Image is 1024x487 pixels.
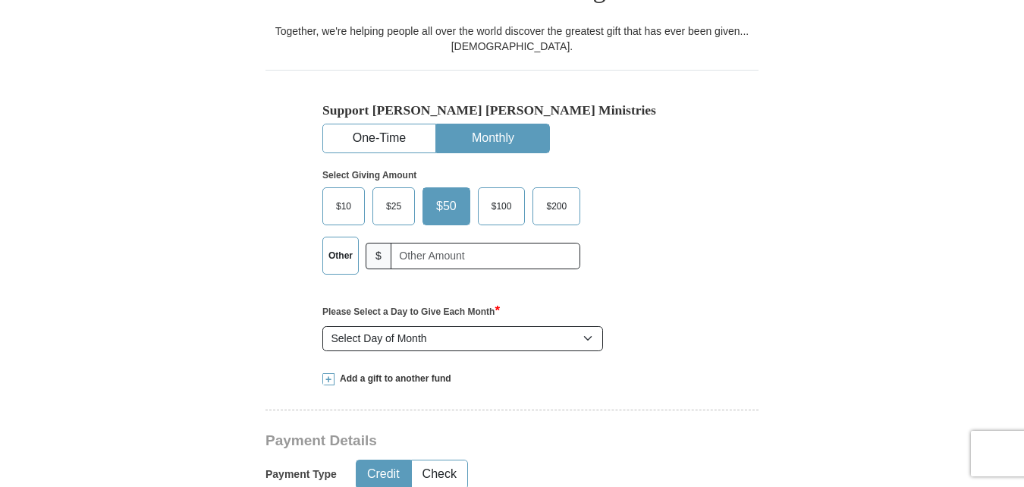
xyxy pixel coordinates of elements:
span: $10 [328,195,359,218]
span: $100 [484,195,520,218]
div: Together, we're helping people all over the world discover the greatest gift that has ever been g... [265,24,759,54]
input: Other Amount [391,243,580,269]
h3: Payment Details [265,432,652,450]
span: $25 [379,195,409,218]
span: $200 [539,195,574,218]
span: Add a gift to another fund [335,372,451,385]
button: One-Time [323,124,435,152]
strong: Please Select a Day to Give Each Month [322,306,500,317]
label: Other [323,237,358,274]
span: $ [366,243,391,269]
button: Monthly [437,124,549,152]
strong: Select Giving Amount [322,170,416,181]
h5: Payment Type [265,468,337,481]
h5: Support [PERSON_NAME] [PERSON_NAME] Ministries [322,102,702,118]
span: $50 [429,195,464,218]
